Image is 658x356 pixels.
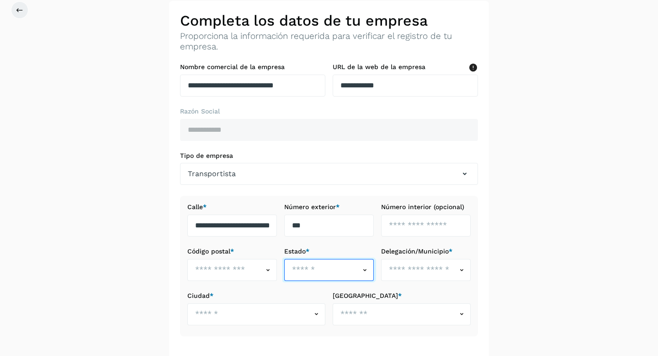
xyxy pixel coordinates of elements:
[381,203,471,211] label: Número interior (opcional)
[333,63,478,71] label: URL de la web de la empresa
[180,108,478,115] label: Razón Social
[187,248,277,255] label: Código postal
[180,152,478,160] label: Tipo de empresa
[188,168,236,179] span: Transportista
[381,248,471,255] label: Delegación/Municipio
[333,292,471,300] label: [GEOGRAPHIC_DATA]
[187,292,325,300] label: Ciudad
[180,12,478,29] h2: Completa los datos de tu empresa
[284,248,374,255] label: Estado
[180,63,325,71] label: Nombre comercial de la empresa
[284,203,374,211] label: Número exterior
[180,31,478,52] p: Proporciona la información requerida para verificar el registro de tu empresa.
[187,203,277,211] label: Calle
